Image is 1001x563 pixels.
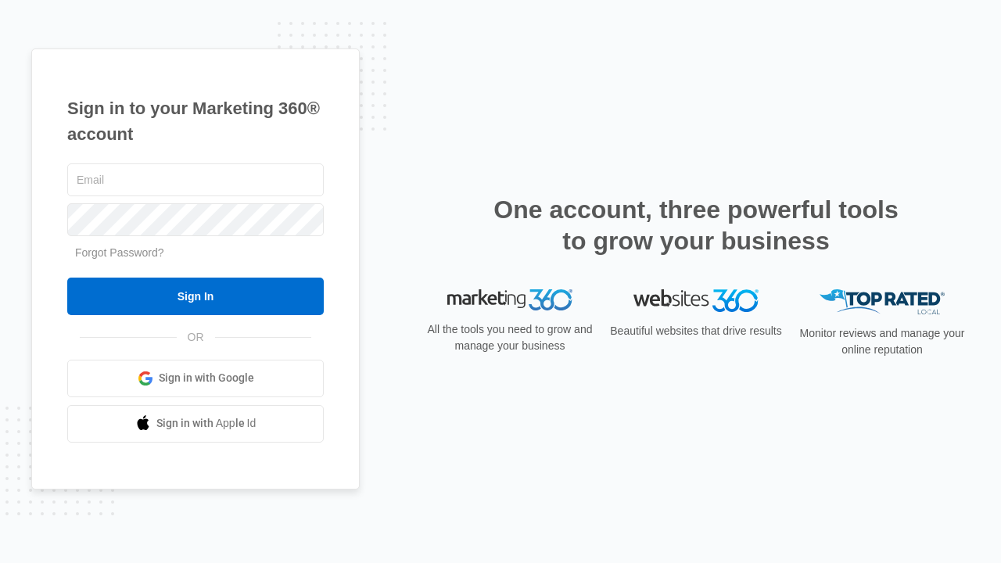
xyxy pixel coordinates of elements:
[633,289,759,312] img: Websites 360
[608,323,784,339] p: Beautiful websites that drive results
[75,246,164,259] a: Forgot Password?
[422,321,597,354] p: All the tools you need to grow and manage your business
[159,370,254,386] span: Sign in with Google
[67,278,324,315] input: Sign In
[67,95,324,147] h1: Sign in to your Marketing 360® account
[177,329,215,346] span: OR
[67,360,324,397] a: Sign in with Google
[489,194,903,256] h2: One account, three powerful tools to grow your business
[156,415,257,432] span: Sign in with Apple Id
[67,405,324,443] a: Sign in with Apple Id
[795,325,970,358] p: Monitor reviews and manage your online reputation
[447,289,572,311] img: Marketing 360
[820,289,945,315] img: Top Rated Local
[67,163,324,196] input: Email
